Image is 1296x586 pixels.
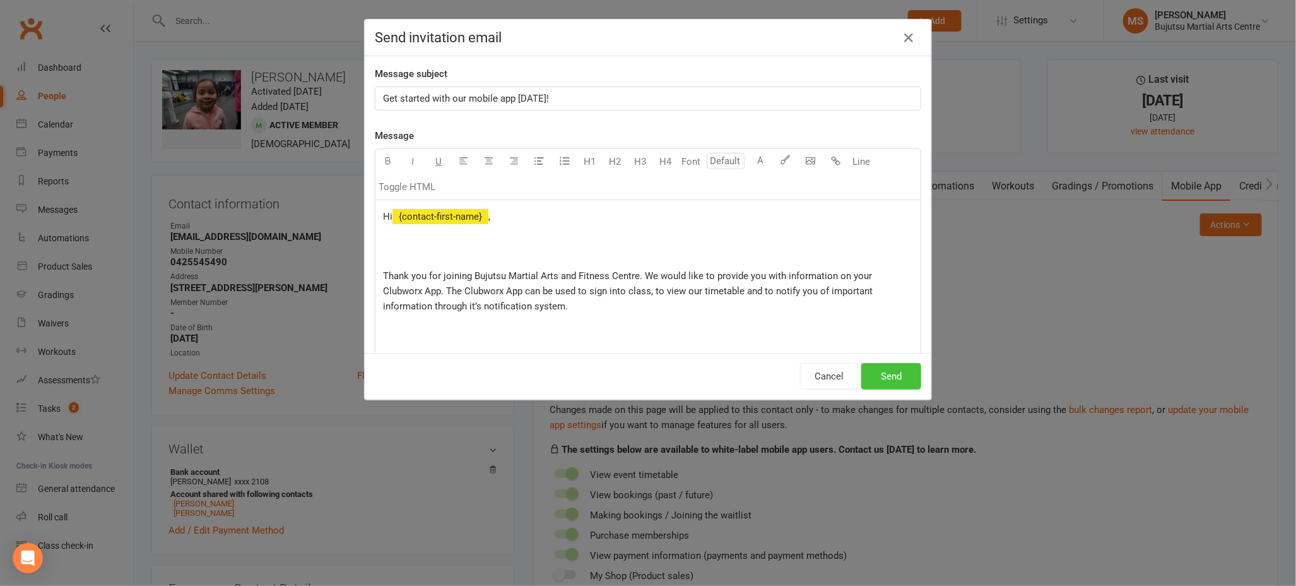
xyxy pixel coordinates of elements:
[375,66,447,81] label: Message subject
[898,28,919,48] button: Close
[383,211,392,222] span: Hi
[800,363,858,390] button: Cancel
[748,149,773,174] button: A
[577,149,603,174] button: H1
[707,153,745,169] input: Default
[849,149,874,174] button: Line
[375,30,921,45] h4: Send invitation email
[678,149,704,174] button: Font
[383,93,549,104] span: Get started with our mobile app [DATE]!
[383,270,875,312] span: Thank you for joining Bujutsu Martial Arts and Fitness Centre. We would like to provide you with ...
[426,149,451,174] button: U
[13,543,43,573] div: Open Intercom Messenger
[435,156,442,167] span: U
[603,149,628,174] button: H2
[488,211,490,222] span: ,
[375,128,414,143] label: Message
[628,149,653,174] button: H3
[653,149,678,174] button: H4
[861,363,921,390] button: Send
[375,174,439,200] button: Toggle HTML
